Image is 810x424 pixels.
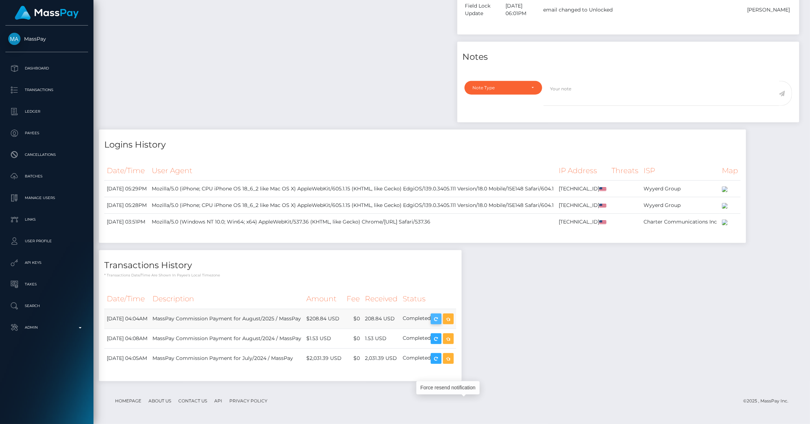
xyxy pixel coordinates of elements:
div: © 2025 , MassPay Inc. [743,397,794,405]
div: Note Type [473,85,526,91]
img: MassPay [8,33,20,45]
a: About Us [146,395,174,406]
a: Payees [5,124,88,142]
a: API Keys [5,254,88,272]
a: Ledger [5,103,88,121]
a: User Profile [5,232,88,250]
th: Description [150,289,304,309]
p: * Transactions date/time are shown in payee's local timezone [104,272,456,278]
td: Completed [400,348,456,368]
a: Homepage [112,395,144,406]
th: ISP [641,161,719,181]
button: Note Type [465,81,542,95]
p: Admin [8,322,85,333]
h4: Logins History [104,139,741,151]
a: Links [5,211,88,229]
th: Fee [344,289,362,309]
p: Payees [8,128,85,139]
td: MassPay Commission Payment for August/2024 / MassPay [150,329,304,348]
td: [DATE] 04:05AM [104,348,150,368]
td: Mozilla/5.0 (Windows NT 10.0; Win64; x64) AppleWebKit/537.36 (KHTML, like Gecko) Chrome/[URL] Saf... [149,214,556,230]
img: us.png [599,220,607,224]
p: User Profile [8,236,85,247]
th: Date/Time [104,161,149,181]
a: Cancellations [5,146,88,164]
td: Mozilla/5.0 (iPhone; CPU iPhone OS 18_6_2 like Mac OS X) AppleWebKit/605.1.15 (KHTML, like Gecko)... [149,197,556,214]
img: us.png [599,204,607,208]
h4: Notes [463,51,794,63]
td: [TECHNICAL_ID] [556,181,609,197]
th: Threats [609,161,641,181]
td: Completed [400,329,456,348]
h4: Transactions History [104,259,456,272]
td: $0 [344,309,362,329]
td: [TECHNICAL_ID] [556,214,609,230]
p: Batches [8,171,85,182]
th: Received [362,289,400,309]
img: 200x100 [722,203,728,209]
a: Transactions [5,81,88,99]
p: Cancellations [8,149,85,160]
td: $208.84 USD [304,309,344,329]
th: Map [719,161,741,181]
td: Completed [400,309,456,329]
p: Manage Users [8,193,85,203]
td: 2,031.39 USD [362,348,400,368]
div: Force resend notification [416,381,480,394]
a: Batches [5,167,88,185]
td: Charter Communications Inc [641,214,719,230]
img: MassPay Logo [15,6,79,20]
p: Search [8,301,85,311]
td: MassPay Commission Payment for July/2024 / MassPay [150,348,304,368]
th: Status [400,289,456,309]
span: MassPay [5,36,88,42]
td: Wyyerd Group [641,181,719,197]
th: IP Address [556,161,609,181]
td: [DATE] 05:29PM [104,181,149,197]
td: 208.84 USD [362,309,400,329]
td: MassPay Commission Payment for August/2025 / MassPay [150,309,304,329]
td: Wyyerd Group [641,197,719,214]
a: Admin [5,319,88,337]
a: Contact Us [175,395,210,406]
p: Taxes [8,279,85,290]
td: $1.53 USD [304,329,344,348]
th: User Agent [149,161,556,181]
p: Ledger [8,106,85,117]
th: Date/Time [104,289,150,309]
td: [DATE] 03:51PM [104,214,149,230]
p: Transactions [8,85,85,95]
td: [DATE] 05:28PM [104,197,149,214]
img: 200x100 [722,220,728,225]
p: Links [8,214,85,225]
th: Amount [304,289,344,309]
td: Mozilla/5.0 (iPhone; CPU iPhone OS 18_6_2 like Mac OS X) AppleWebKit/605.1.15 (KHTML, like Gecko)... [149,181,556,197]
p: Dashboard [8,63,85,74]
a: Privacy Policy [226,395,270,406]
a: Manage Users [5,189,88,207]
a: Taxes [5,275,88,293]
td: $2,031.39 USD [304,348,344,368]
a: Dashboard [5,59,88,77]
img: us.png [599,187,607,191]
td: [DATE] 04:08AM [104,329,150,348]
td: [DATE] 04:04AM [104,309,150,329]
img: 200x100 [722,186,728,192]
td: [TECHNICAL_ID] [556,197,609,214]
a: Search [5,297,88,315]
p: API Keys [8,257,85,268]
td: 1.53 USD [362,329,400,348]
td: $0 [344,329,362,348]
a: API [211,395,225,406]
td: $0 [344,348,362,368]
